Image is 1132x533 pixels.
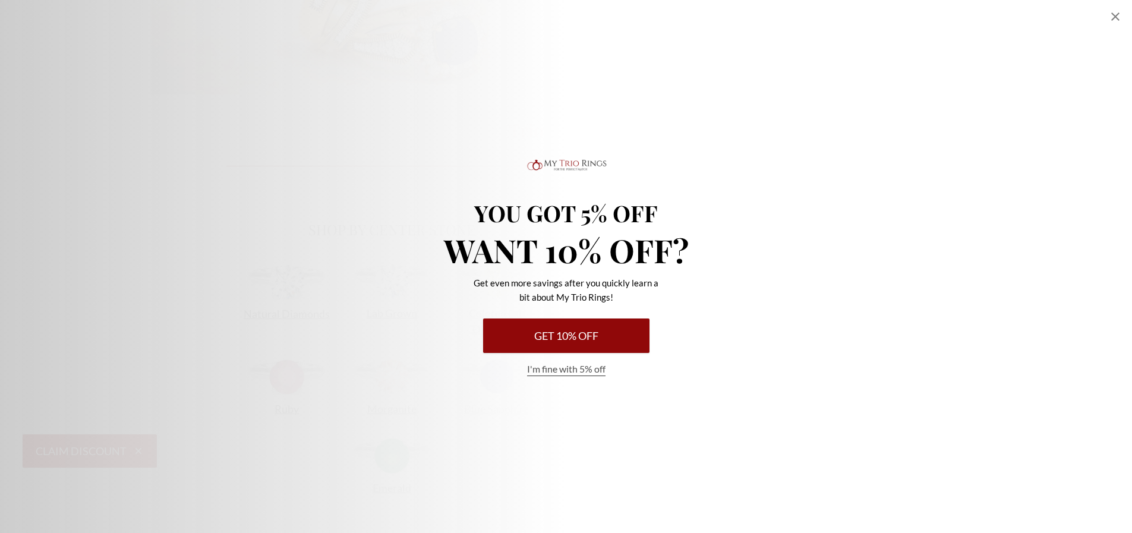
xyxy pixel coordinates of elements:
button: I'm fine with 5% off [527,362,606,376]
p: Want 10% Off? [424,234,709,266]
div: Close popup [1108,10,1122,24]
button: Get 10% Off [483,318,649,353]
p: You Got 5% Off [424,202,709,225]
img: Logo [525,157,608,174]
p: Get even more savings after you quickly learn a bit about My Trio Rings! [471,276,661,304]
